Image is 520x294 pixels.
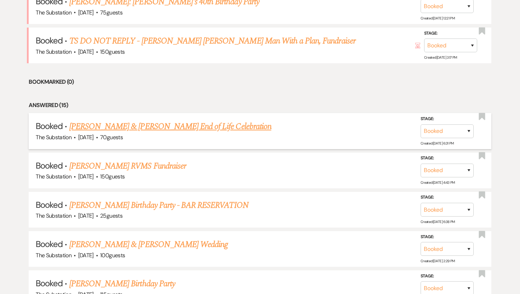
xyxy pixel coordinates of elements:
[100,9,122,16] span: 75 guests
[421,154,474,162] label: Stage:
[29,77,491,87] li: Bookmarked (0)
[69,160,186,172] a: [PERSON_NAME] RVMS Fundraiser
[69,120,271,133] a: [PERSON_NAME] & [PERSON_NAME] End of Life Celebration
[36,134,71,141] span: The Substation
[421,141,454,146] span: Created: [DATE] 6:31 PM
[78,48,94,55] span: [DATE]
[69,199,249,212] a: [PERSON_NAME] Birthday Party - BAR RESERVATION
[36,212,71,219] span: The Substation
[421,219,455,224] span: Created: [DATE] 6:38 PM
[36,173,71,180] span: The Substation
[421,272,474,280] label: Stage:
[421,16,455,20] span: Created: [DATE] 12:21 PM
[421,233,474,241] label: Stage:
[78,9,94,16] span: [DATE]
[100,48,125,55] span: 150 guests
[421,259,455,263] span: Created: [DATE] 2:29 PM
[36,160,63,171] span: Booked
[36,199,63,210] span: Booked
[100,173,125,180] span: 150 guests
[424,55,457,60] span: Created: [DATE] 3:17 PM
[424,30,477,37] label: Stage:
[69,238,228,251] a: [PERSON_NAME] & [PERSON_NAME] Wedding
[100,134,123,141] span: 70 guests
[78,134,94,141] span: [DATE]
[36,239,63,249] span: Booked
[36,120,63,131] span: Booked
[100,252,125,259] span: 100 guests
[100,212,122,219] span: 25 guests
[78,173,94,180] span: [DATE]
[78,212,94,219] span: [DATE]
[36,9,71,16] span: The Substation
[69,277,175,290] a: [PERSON_NAME] Birthday Party
[36,252,71,259] span: The Substation
[421,115,474,123] label: Stage:
[78,252,94,259] span: [DATE]
[36,48,71,55] span: The Substation
[421,194,474,201] label: Stage:
[69,35,356,47] a: TS DO NOT REPLY - [PERSON_NAME] [PERSON_NAME] Man With a Plan, Fundraiser
[421,180,455,185] span: Created: [DATE] 4:43 PM
[36,35,63,46] span: Booked
[36,278,63,289] span: Booked
[29,101,491,110] li: Answered (15)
